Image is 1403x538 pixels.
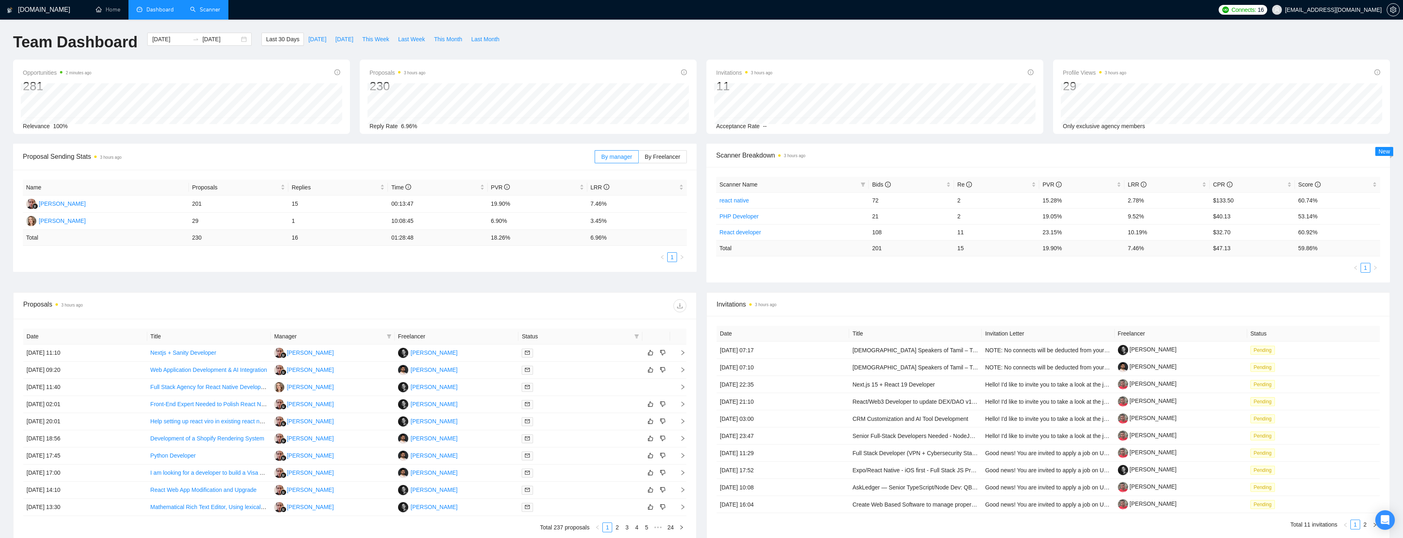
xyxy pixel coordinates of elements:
div: 281 [23,78,91,94]
div: [PERSON_NAME] [287,451,334,460]
button: Last 30 Days [261,33,304,46]
li: 2 [612,522,622,532]
span: dislike [660,349,666,356]
a: CRM Customization and AI Tool Development [852,416,968,422]
img: AU [274,502,284,512]
span: PVR [1042,181,1062,188]
button: like [646,468,655,478]
span: to [193,36,199,42]
time: 3 hours ago [404,71,425,75]
button: dislike [658,348,668,358]
div: [PERSON_NAME] [287,348,334,357]
span: left [1343,522,1348,527]
div: [PERSON_NAME] [39,199,86,208]
div: [PERSON_NAME] [287,400,334,409]
li: 24 [664,522,677,532]
img: BS [398,399,408,409]
a: YV[PERSON_NAME] [274,383,334,390]
a: react native [719,197,749,204]
span: mail [525,402,530,407]
span: Proposal Sending Stats [23,151,595,162]
span: right [1373,265,1378,270]
img: gigradar-bm.png [281,507,286,512]
a: homeHome [96,6,120,13]
a: setting [1387,7,1400,13]
span: info-circle [334,69,340,75]
img: YV [274,382,284,392]
span: Scanner Name [719,181,757,188]
button: like [646,502,655,512]
span: Reply Rate [370,123,398,129]
a: Next.js 15 + React 19 Developer [852,381,935,388]
span: mail [525,436,530,441]
span: Pending [1250,363,1275,372]
li: 5 [642,522,651,532]
span: Pending [1250,397,1275,406]
span: Proposals [370,68,425,78]
img: BS [398,502,408,512]
img: gigradar-bm.png [281,369,286,375]
a: Pending [1250,467,1278,473]
span: filter [634,334,639,339]
button: like [646,416,655,426]
a: BS[PERSON_NAME] [398,503,458,510]
button: download [673,299,686,312]
span: 16 [1258,5,1264,14]
a: AT[PERSON_NAME] [398,366,458,373]
a: [DEMOGRAPHIC_DATA] Speakers of Tamil – Talent Bench for Future Managed Services Recording Projects [852,347,1127,353]
span: This Month [434,35,462,44]
button: dislike [658,399,668,409]
time: 3 hours ago [1105,71,1126,75]
a: 1 [668,253,677,262]
img: AT [398,365,408,375]
a: Pending [1250,501,1278,507]
div: [PERSON_NAME] [411,365,458,374]
li: 1 [667,252,677,262]
a: Pending [1250,381,1278,387]
img: AT [398,434,408,444]
button: This Month [429,33,467,46]
th: Name [23,180,189,196]
a: Nextjs + Sanity Developer [150,349,216,356]
span: Pending [1250,431,1275,440]
a: [PERSON_NAME] [1118,483,1177,490]
a: 3 [622,523,631,532]
span: like [648,469,653,476]
img: AT [398,468,408,478]
button: dislike [658,468,668,478]
span: filter [387,334,392,339]
a: BS[PERSON_NAME] [398,486,458,493]
span: left [660,255,665,260]
li: 1 [602,522,612,532]
li: 1 [1350,520,1360,529]
span: info-circle [1028,69,1033,75]
div: [PERSON_NAME] [411,417,458,426]
img: gigradar-bm.png [281,352,286,358]
div: [PERSON_NAME] [411,434,458,443]
a: Mathematical Rich Text Editor, Using lexical-react [150,504,275,510]
img: c1X7kv287tsEoHtcfYMMDDQpFA6a4TNDz2aRCZGzNeq34j5s9PyNgzAtvMkWjQwKYi [1118,499,1128,509]
span: filter [859,178,867,191]
a: AT[PERSON_NAME] [398,469,458,476]
a: AU[PERSON_NAME] [274,469,334,476]
span: mail [525,419,530,424]
button: setting [1387,3,1400,16]
span: left [595,525,600,530]
th: Proposals [189,180,288,196]
button: like [646,399,655,409]
img: AU [26,199,36,209]
time: 3 hours ago [100,155,122,160]
div: 230 [370,78,425,94]
button: like [646,365,655,375]
button: dislike [658,434,668,443]
span: -- [763,123,767,129]
li: 3 [622,522,632,532]
span: ••• [651,522,664,532]
div: [PERSON_NAME] [287,468,334,477]
button: [DATE] [331,33,358,46]
img: AU [274,485,284,495]
a: 2 [613,523,622,532]
span: Pending [1250,500,1275,509]
a: Front-End Expert Needed to Polish React Native App (Figma → Pixel Perfect) [150,401,347,407]
span: mail [525,487,530,492]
